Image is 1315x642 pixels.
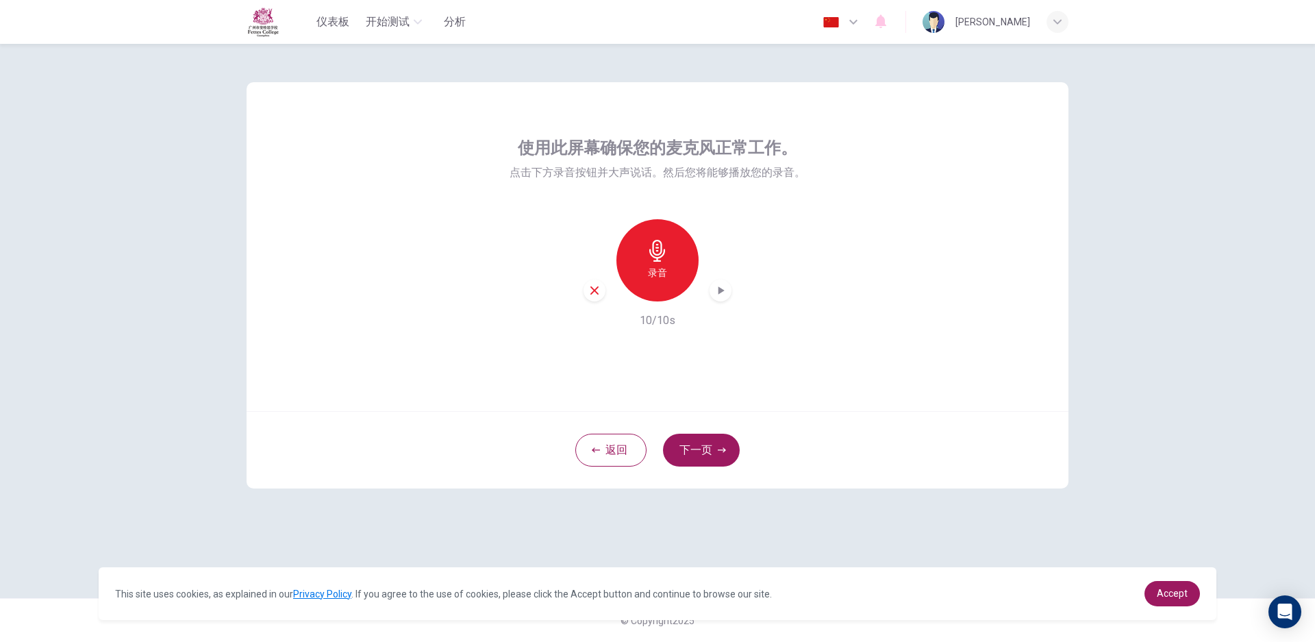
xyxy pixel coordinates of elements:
[518,137,797,159] span: 使用此屏幕确保您的麦克风正常工作。
[1144,581,1200,606] a: dismiss cookie message
[433,10,477,34] button: 分析
[366,14,410,30] span: 开始测试
[648,264,667,281] h6: 录音
[923,11,944,33] img: Profile picture
[640,312,675,329] h6: 10/10s
[663,434,740,467] button: 下一页
[99,567,1216,620] div: cookieconsent
[955,14,1030,30] div: [PERSON_NAME]
[316,14,349,30] span: 仪表板
[1157,588,1188,599] span: Accept
[510,164,805,181] span: 点击下方录音按钮并大声说话。然后您将能够播放您的录音。
[293,589,351,600] a: Privacy Policy
[247,7,311,37] a: Fettes logo
[444,14,466,30] span: 分析
[823,17,840,27] img: zh
[621,615,694,626] span: © Copyright 2025
[311,10,355,34] button: 仪表板
[575,434,647,467] button: 返回
[115,589,772,600] span: This site uses cookies, as explained in our . If you agree to the use of cookies, please click th...
[360,10,427,34] button: 开始测试
[616,219,699,301] button: 录音
[247,7,279,37] img: Fettes logo
[1268,595,1301,628] div: Open Intercom Messenger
